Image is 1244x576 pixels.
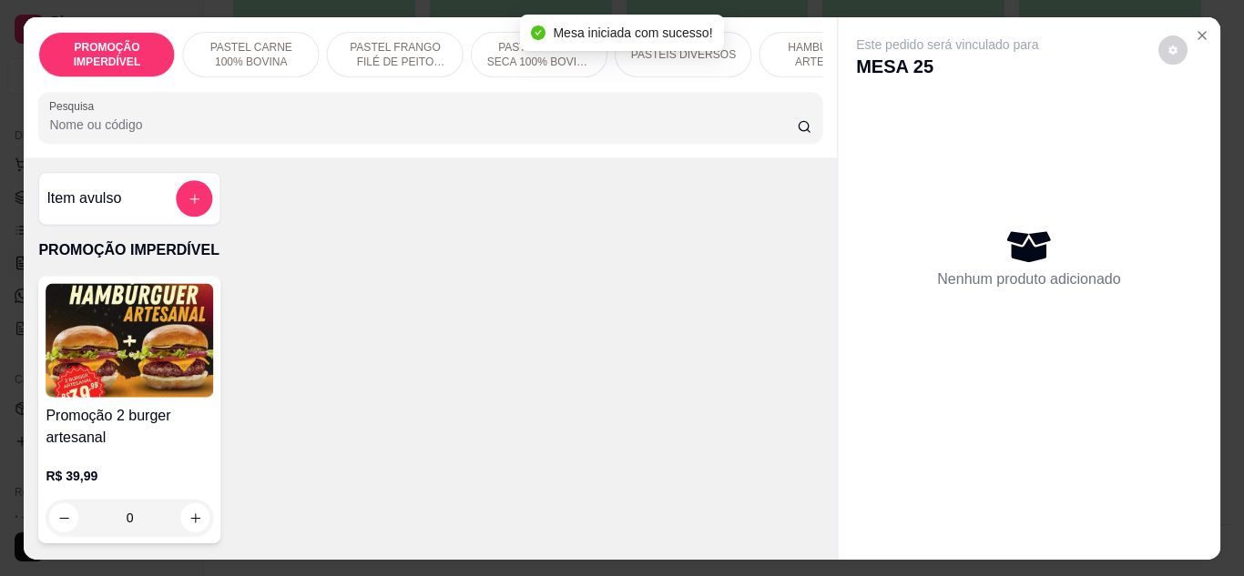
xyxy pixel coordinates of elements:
[49,116,797,134] input: Pesquisa
[1158,35,1188,65] button: decrease-product-quantity
[1188,21,1217,50] button: Close
[553,25,712,40] span: Mesa iniciada com sucesso!
[856,35,1038,54] p: Este pedido será vinculado para
[342,40,448,69] p: PASTEL FRANGO FILÉ DE PEITO DESFIADO
[38,239,822,261] p: PROMOÇÃO IMPERDÍVEL
[54,40,159,69] p: PROMOÇÃO IMPERDÍVEL
[937,268,1120,290] p: Nenhum produto adicionado
[46,466,213,484] p: R$ 39,99
[631,47,736,62] p: PASTÉIS DIVERSOS
[856,54,1038,79] p: MESA 25
[775,40,881,69] p: HAMBÚRGUER ARTESANAL
[49,98,100,114] label: Pesquisa
[531,25,546,40] span: check-circle
[486,40,592,69] p: PASTEL CARNE SECA 100% BOVINA DESFIADA
[46,283,213,397] img: product-image
[199,40,304,69] p: PASTEL CARNE 100% BOVINA
[46,187,121,209] h4: Item avulso
[177,180,213,217] button: add-separate-item
[46,404,213,448] h4: Promoção 2 burger artesanal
